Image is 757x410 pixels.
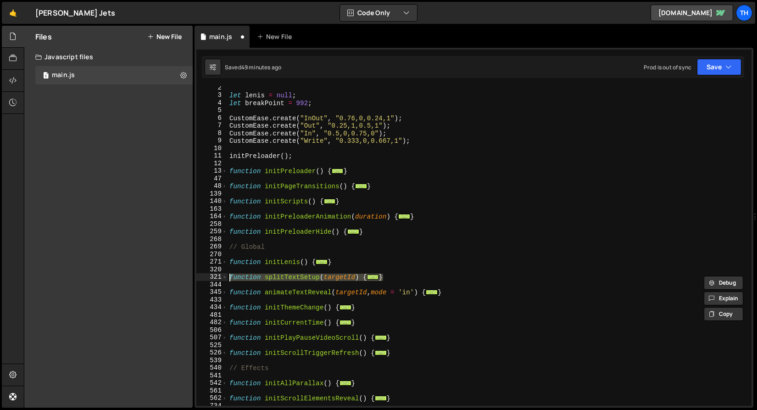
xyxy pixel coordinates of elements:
[196,167,228,175] div: 13
[196,107,228,114] div: 5
[196,349,228,357] div: 526
[196,311,228,319] div: 481
[196,197,228,205] div: 140
[375,350,387,355] span: ...
[316,259,328,264] span: ...
[196,402,228,410] div: 734
[196,387,228,395] div: 561
[196,357,228,365] div: 539
[196,145,228,152] div: 10
[340,320,351,325] span: ...
[196,213,228,220] div: 164
[196,372,228,380] div: 541
[196,91,228,99] div: 3
[704,276,743,290] button: Debug
[196,296,228,304] div: 433
[426,290,438,295] span: ...
[196,114,228,122] div: 6
[24,48,193,66] div: Javascript files
[241,63,281,71] div: 49 minutes ago
[375,396,387,401] span: ...
[196,182,228,190] div: 48
[644,63,691,71] div: Prod is out of sync
[196,175,228,183] div: 47
[736,5,752,21] a: Th
[196,152,228,160] div: 11
[367,275,379,280] span: ...
[375,335,387,340] span: ...
[196,364,228,372] div: 540
[196,281,228,289] div: 344
[196,243,228,251] div: 269
[340,5,417,21] button: Code Only
[196,394,228,402] div: 562
[651,5,733,21] a: [DOMAIN_NAME]
[35,7,115,18] div: [PERSON_NAME] Jets
[196,319,228,326] div: 482
[209,32,232,41] div: main.js
[340,305,351,310] span: ...
[704,307,743,321] button: Copy
[257,32,295,41] div: New File
[196,379,228,387] div: 542
[340,381,351,386] span: ...
[35,32,52,42] h2: Files
[196,228,228,236] div: 259
[225,63,281,71] div: Saved
[196,129,228,137] div: 8
[704,292,743,305] button: Explain
[196,122,228,129] div: 7
[196,84,228,92] div: 2
[196,303,228,311] div: 434
[196,205,228,213] div: 163
[196,342,228,349] div: 525
[196,99,228,107] div: 4
[2,2,24,24] a: 🤙
[196,258,228,266] div: 271
[347,229,359,234] span: ...
[35,66,193,84] div: 16759/45776.js
[196,334,228,342] div: 507
[196,160,228,168] div: 12
[398,214,410,219] span: ...
[196,266,228,274] div: 320
[52,71,75,79] div: main.js
[324,199,336,204] span: ...
[196,220,228,228] div: 258
[196,137,228,145] div: 9
[196,273,228,281] div: 321
[196,326,228,334] div: 506
[196,236,228,243] div: 268
[697,59,741,75] button: Save
[355,184,367,189] span: ...
[43,73,49,80] span: 1
[332,168,344,174] span: ...
[147,33,182,40] button: New File
[196,288,228,296] div: 345
[196,190,228,198] div: 139
[196,251,228,258] div: 270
